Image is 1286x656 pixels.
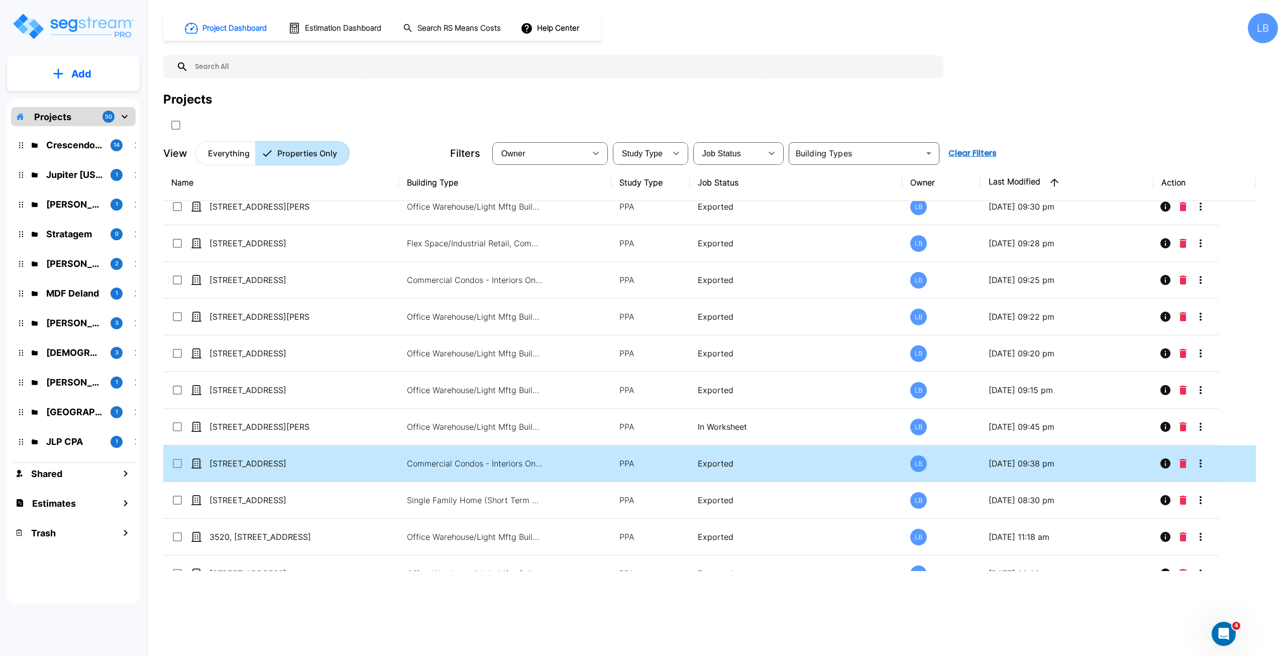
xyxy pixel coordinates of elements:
[450,146,480,161] p: Filters
[619,311,682,323] p: PPA
[910,492,927,509] div: LB
[116,408,118,416] p: 1
[989,421,1145,433] p: [DATE] 09:45 pm
[1175,380,1191,400] button: Delete
[1155,270,1175,290] button: Info
[7,59,140,88] button: Add
[989,311,1145,323] p: [DATE] 09:22 pm
[944,143,1001,163] button: Clear Filters
[1212,622,1236,646] iframe: Intercom live chat
[195,141,350,165] div: Platform
[1155,453,1175,474] button: Info
[501,149,525,158] span: Owner
[698,531,894,543] p: Exported
[910,309,927,325] div: LB
[115,319,119,327] p: 3
[615,139,666,167] div: Select
[1175,453,1191,474] button: Delete
[1153,164,1255,201] th: Action
[619,421,682,433] p: PPA
[698,311,894,323] p: Exported
[902,164,981,201] th: Owner
[690,164,902,201] th: Job Status
[1232,622,1240,630] span: 4
[989,531,1145,543] p: [DATE] 11:18 am
[209,531,310,543] p: 3520, [STREET_ADDRESS]
[46,435,102,448] p: JLP CPA
[698,421,894,433] p: In Worksheet
[989,494,1145,506] p: [DATE] 08:30 pm
[698,457,894,470] p: Exported
[1175,490,1191,510] button: Delete
[1175,564,1191,584] button: Delete
[1248,13,1278,43] div: LB
[1155,233,1175,253] button: Info
[202,23,267,34] h1: Project Dashboard
[1191,307,1211,327] button: More-Options
[116,200,118,209] p: 1
[1191,453,1211,474] button: More-Options
[163,164,399,201] th: Name
[46,316,102,330] p: Hogan Taylor
[1155,527,1175,547] button: Info
[407,568,543,580] p: Office Warehouse/Light Mftg Building, Commercial Property Site
[698,201,894,213] p: Exported
[116,289,118,298] p: 1
[619,568,682,580] p: PPA
[910,566,927,582] div: LB
[46,198,102,211] p: Whitaker Properties, LLC
[910,345,927,362] div: LB
[1155,380,1175,400] button: Info
[1175,197,1191,217] button: Delete
[105,113,112,121] p: 50
[407,311,543,323] p: Office Warehouse/Light Mftg Building, Office Warehouse/Light Mftg Building, Commercial Property Site
[195,141,256,165] button: Everything
[989,457,1145,470] p: [DATE] 09:38 pm
[698,568,894,580] p: Exported
[305,23,381,34] h1: Estimation Dashboard
[188,55,938,78] input: Search All
[698,494,894,506] p: Exported
[163,146,187,161] p: View
[1191,233,1211,253] button: More-Options
[114,141,120,149] p: 14
[1191,490,1211,510] button: More-Options
[46,257,102,270] p: Dean Wooten
[46,168,102,181] p: Jupiter Texas Real Estate
[115,230,119,238] p: 0
[407,384,543,396] p: Office Warehouse/Light Mftg Building, Commercial Property Site
[209,347,310,359] p: [STREET_ADDRESS]
[208,147,250,159] p: Everything
[792,146,920,160] input: Building Types
[181,17,272,39] button: Project Dashboard
[255,141,350,165] button: Properties Only
[1191,343,1211,363] button: More-Options
[1191,527,1211,547] button: More-Options
[12,12,135,41] img: Logo
[407,457,543,470] p: Commercial Condos - Interiors Only, Commercial Condos - Interiors Only
[698,274,894,286] p: Exported
[989,274,1145,286] p: [DATE] 09:25 pm
[698,237,894,249] p: Exported
[209,421,310,433] p: [STREET_ADDRESS][PERSON_NAME]
[910,199,927,215] div: LB
[518,19,583,38] button: Help Center
[1191,270,1211,290] button: More-Options
[1191,197,1211,217] button: More-Options
[407,421,543,433] p: Office Warehouse/Light Mftg Building, Commercial Property Site
[922,146,936,160] button: Open
[32,497,76,510] h1: Estimates
[407,494,543,506] p: Single Family Home (Short Term Residential Rental), Single Family Home (Short Term Residential Re...
[910,382,927,399] div: LB
[71,66,91,81] p: Add
[1175,233,1191,253] button: Delete
[46,138,102,152] p: Crescendo Commercial Realty
[619,384,682,396] p: PPA
[1155,564,1175,584] button: Info
[910,419,927,435] div: LB
[209,237,310,249] p: [STREET_ADDRESS]
[702,149,741,158] span: Job Status
[981,164,1153,201] th: Last Modified
[46,287,102,300] p: MDF Deland
[1191,380,1211,400] button: More-Options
